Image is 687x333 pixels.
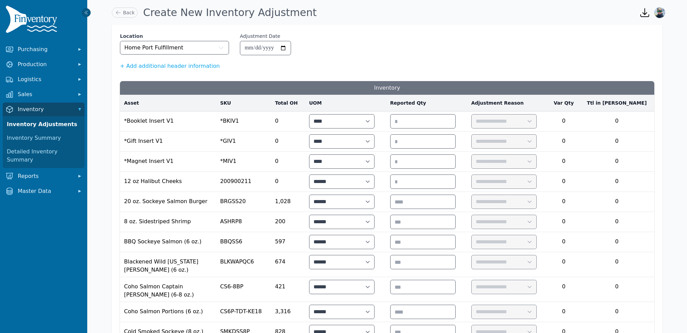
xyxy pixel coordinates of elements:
td: 0 [579,252,654,277]
td: 200 [271,212,305,232]
td: 0 [579,192,654,212]
span: Logistics [18,75,72,84]
button: Inventory [3,103,85,116]
a: Inventory Summary [4,131,83,145]
td: BBQ Sockeye Salmon (6 oz.) [120,232,216,252]
td: BBQSS6 [216,232,271,252]
td: 0 [548,172,579,192]
td: 0 [579,212,654,232]
td: *MIV1 [216,152,271,172]
button: Production [3,58,85,71]
td: 0 [579,302,654,322]
td: 0 [548,132,579,152]
th: Reported Qty [386,95,467,111]
a: Detailed Inventory Summary [4,145,83,167]
td: 8 oz. Sidestriped Shrimp [120,212,216,232]
td: CS6P-TDT-KE18 [216,302,271,322]
span: Reports [18,172,72,180]
span: Inventory [18,105,72,113]
th: Ttl in [PERSON_NAME] [579,95,654,111]
td: 3,316 [271,302,305,322]
td: 0 [271,172,305,192]
span: Purchasing [18,45,72,54]
td: *GIV1 [216,132,271,152]
td: Coho Salmon Captain [PERSON_NAME] (6-8 oz.) [120,277,216,302]
label: Adjustment Date [240,33,280,40]
td: 0 [579,277,654,302]
td: 0 [548,192,579,212]
td: BRGSS20 [216,192,271,212]
button: Logistics [3,73,85,86]
td: 0 [579,172,654,192]
th: Var Qty [548,95,579,111]
td: 0 [548,277,579,302]
td: 0 [579,132,654,152]
td: Coho Salmon Portions (6 oz.) [120,302,216,322]
td: 597 [271,232,305,252]
td: 0 [548,302,579,322]
td: 0 [548,212,579,232]
button: Reports [3,169,85,183]
td: 20 oz. Sockeye Salmon Burger [120,192,216,212]
th: Total OH [271,95,305,111]
a: Back [112,7,138,18]
h1: Create New Inventory Adjustment [143,6,317,19]
td: 0 [271,132,305,152]
button: Master Data [3,184,85,198]
td: *Magnet Insert V1 [120,152,216,172]
td: BLKWAPQC6 [216,252,271,277]
td: 1,028 [271,192,305,212]
th: Adjustment Reason [467,95,548,111]
td: 0 [579,152,654,172]
span: Production [18,60,72,69]
span: Sales [18,90,72,99]
td: 0 [271,152,305,172]
td: *Booklet Insert V1 [120,111,216,132]
td: 0 [271,111,305,132]
td: 0 [579,111,654,132]
td: Blackened Wild [US_STATE] [PERSON_NAME] (6 oz.) [120,252,216,277]
td: 0 [548,152,579,172]
img: Karina Wright [654,7,665,18]
button: Sales [3,88,85,101]
button: + Add additional header information [120,62,220,70]
img: Finventory [5,5,60,36]
td: 0 [548,232,579,252]
td: ASHRP8 [216,212,271,232]
h3: Inventory [120,81,654,95]
td: *BKIV1 [216,111,271,132]
td: 0 [548,252,579,277]
td: 200900211 [216,172,271,192]
td: 674 [271,252,305,277]
span: Home Port Fulfillment [124,44,183,52]
td: 421 [271,277,305,302]
a: Asset [124,100,212,106]
span: Master Data [18,187,72,195]
th: UOM [305,95,386,111]
td: CS6-8BP [216,277,271,302]
a: SKU [220,100,267,106]
td: 0 [579,232,654,252]
a: Inventory Adjustments [4,118,83,131]
label: Location [120,33,229,40]
td: *Gift Insert V1 [120,132,216,152]
td: 0 [548,111,579,132]
td: 12 oz Halibut Cheeks [120,172,216,192]
button: Home Port Fulfillment [120,41,229,55]
button: Purchasing [3,43,85,56]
